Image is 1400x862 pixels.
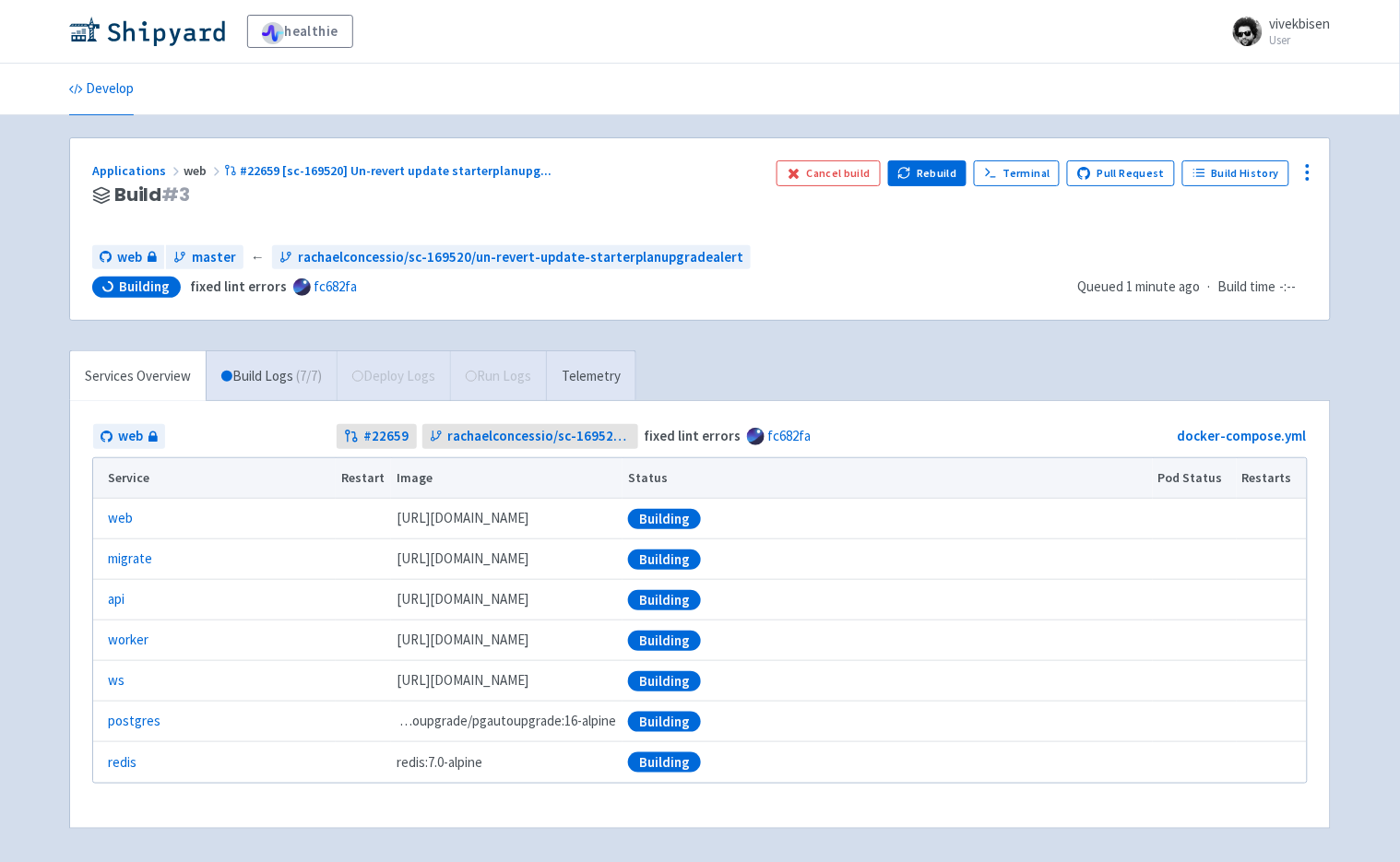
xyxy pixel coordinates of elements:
[108,508,133,529] a: web
[1237,458,1307,499] th: Restarts
[70,351,206,402] a: Services Overview
[247,15,353,48] a: healthie
[1153,458,1237,499] th: Pod Status
[546,351,635,402] a: Telemetry
[1078,277,1308,298] div: ·
[391,458,623,499] th: Image
[397,549,528,570] span: [DOMAIN_NAME][URL]
[117,247,142,268] span: web
[1127,277,1201,295] time: 1 minute ago
[184,162,224,179] span: web
[93,424,165,449] a: web
[397,630,528,651] span: [DOMAIN_NAME][URL]
[1222,17,1331,46] a: vivekbisen User
[364,426,409,447] strong: # 22659
[298,247,743,268] span: rachaelconcessio/sc-169520/un-revert-update-starterplanupgradealert
[192,247,236,268] span: master
[92,162,184,179] a: Applications
[69,17,225,46] img: Shipyard logo
[628,549,701,570] div: Building
[118,426,143,447] span: web
[628,752,701,773] div: Building
[397,508,528,529] span: [DOMAIN_NAME][URL]
[888,160,967,186] button: Rebuild
[628,509,701,529] div: Building
[337,424,417,449] a: #22659
[628,671,701,691] div: Building
[628,631,701,651] div: Building
[296,366,322,387] span: ( 7 / 7 )
[623,458,1153,499] th: Status
[397,711,616,732] span: pgautoupgrade/pgautoupgrade:16-alpine
[190,277,287,295] strong: fixed lint errors
[777,160,881,186] button: Cancel build
[92,245,164,270] a: web
[108,630,148,651] a: worker
[251,247,265,268] span: ←
[397,752,482,773] span: redis:7.0-alpine
[166,245,243,270] a: master
[119,277,170,296] span: Building
[272,245,751,270] a: rachaelconcessio/sc-169520/un-revert-update-starterplanupgradealert
[69,64,134,115] a: Develop
[644,427,741,444] strong: fixed lint errors
[1182,160,1289,186] a: Build History
[114,184,190,206] span: Build
[108,670,125,691] a: ws
[108,589,125,610] a: api
[628,712,701,732] div: Building
[314,277,357,295] a: fc682fa
[240,162,552,179] span: #22659 [sc-169520] Un-revert update starterplanupg ...
[93,458,336,499] th: Service
[1270,34,1331,46] small: User
[207,351,337,402] a: Build Logs (7/7)
[1280,277,1297,298] span: -:--
[1067,160,1175,186] a: Pull Request
[108,752,136,773] a: redis
[336,458,391,499] th: Restart
[397,589,528,610] span: [DOMAIN_NAME][URL]
[1270,15,1331,32] span: vivekbisen
[108,549,152,570] a: migrate
[108,711,160,732] a: postgres
[767,427,811,444] a: fc682fa
[1218,277,1276,298] span: Build time
[1078,277,1201,295] span: Queued
[628,590,701,610] div: Building
[397,670,528,691] span: [DOMAIN_NAME][URL]
[1178,427,1307,444] a: docker-compose.yml
[448,426,632,447] span: rachaelconcessio/sc-169520/un-revert-update-starterplanupgradealert
[161,182,190,207] span: # 3
[974,160,1060,186] a: Terminal
[422,424,639,449] a: rachaelconcessio/sc-169520/un-revert-update-starterplanupgradealert
[224,162,554,179] a: #22659 [sc-169520] Un-revert update starterplanupg...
